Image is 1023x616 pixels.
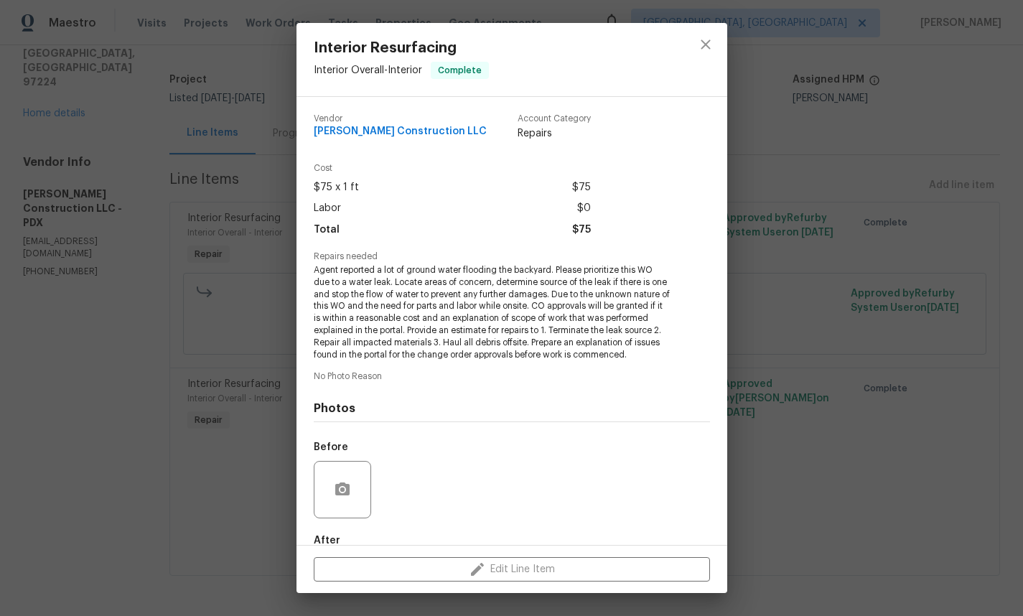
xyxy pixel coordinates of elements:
span: $75 [572,220,591,241]
span: Agent reported a lot of ground water flooding the backyard. Please prioritize this WO due to a wa... [314,264,671,360]
span: Interior Resurfacing [314,40,489,56]
span: $75 [572,177,591,198]
span: Repairs [518,126,591,141]
span: $75 x 1 ft [314,177,359,198]
span: Repairs needed [314,252,710,261]
span: Complete [432,63,487,78]
span: Total [314,220,340,241]
span: Account Category [518,114,591,123]
span: Labor [314,198,341,219]
span: Interior Overall - Interior [314,65,422,75]
h5: Before [314,442,348,452]
span: Vendor [314,114,487,123]
h5: After [314,536,340,546]
button: close [688,27,723,62]
h4: Photos [314,401,710,416]
span: Cost [314,164,591,173]
span: $0 [577,198,591,219]
span: No Photo Reason [314,372,710,381]
span: [PERSON_NAME] Construction LLC [314,126,487,137]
